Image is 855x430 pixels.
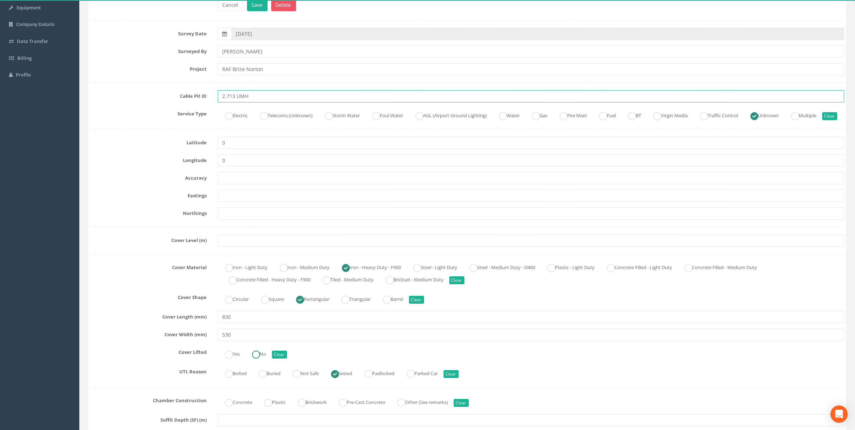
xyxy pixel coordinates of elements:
label: Yes [218,348,240,359]
label: Brickwork [291,396,327,407]
label: Multiple [784,110,817,120]
label: No [245,348,266,359]
button: Clear [409,296,424,304]
span: Equipment [17,4,41,11]
label: Pre-Cast Concrete [332,396,385,407]
label: Rectangular [289,293,330,304]
label: Electric [218,110,248,120]
label: Cover Shape [85,291,212,301]
label: Iron - Medium Duty [273,262,330,272]
label: Accuracy [85,172,212,181]
label: Project [85,63,212,73]
label: Circular [218,293,249,304]
div: Open Intercom Messenger [830,405,848,423]
span: Billing [17,55,32,61]
label: Cover Width (mm) [85,329,212,338]
label: Storm Water [318,110,360,120]
label: Eastings [85,190,212,199]
label: AGL (Airport Ground Lighting) [408,110,487,120]
label: Plastic [257,396,286,407]
label: Surveyed By [85,45,212,55]
label: BT [621,110,642,120]
label: Cover Material [85,262,212,271]
label: Steel - Light Duty [406,262,458,272]
button: Clear [454,399,469,407]
button: Clear [272,351,287,359]
label: Barrel [376,293,404,304]
label: Cover Lifted [85,346,212,356]
label: Tiled - Medium Duty [316,274,374,284]
label: Concrete Filled - Heavy Duty - F900 [221,274,311,284]
label: Not Safe [286,368,319,378]
label: Iron - Light Duty [218,262,268,272]
span: Profile [16,71,31,78]
label: Fuel [592,110,616,120]
label: Fire Main [552,110,587,120]
label: Water [492,110,520,120]
label: Triangular [334,293,371,304]
label: Concrete Filled - Light Duty [600,262,673,272]
span: Data Transfer [17,38,48,44]
label: Gas [525,110,548,120]
label: Virgin Media [646,110,688,120]
label: Buried [252,368,281,378]
label: Service Type [85,108,212,117]
label: UTL Reason [85,366,212,375]
label: Padlocked [357,368,395,378]
label: Cover Length (mm) [85,311,212,320]
button: Clear [449,276,464,284]
label: Latitude [85,137,212,146]
label: Concrete [218,396,252,407]
label: Chamber Construction [85,395,212,404]
label: Parked Car [400,368,438,378]
label: Northings [85,207,212,217]
label: Other (See remarks) [390,396,448,407]
label: Foul Water [365,110,404,120]
label: Concrete Filled - Medium Duty [677,262,757,272]
label: Telecoms (Unknown) [253,110,313,120]
label: Iron - Heavy Duty - F900 [335,262,401,272]
label: Brickset - Medium Duty [379,274,444,284]
span: Company Details [16,21,54,27]
label: Seized [324,368,353,378]
button: Clear [822,112,837,120]
label: Steel - Medium Duty - D400 [462,262,536,272]
label: Traffic Control [693,110,739,120]
label: Unknown [743,110,779,120]
label: Cover Level (m) [85,234,212,244]
label: Bolted [218,368,247,378]
button: Clear [444,370,459,378]
label: Plastic - Light Duty [540,262,595,272]
label: Cable Pit ID [85,90,212,100]
label: Survey Date [85,28,212,37]
label: Longitude [85,154,212,164]
label: Soffit Depth (SF) (m) [85,414,212,424]
label: Square [254,293,284,304]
